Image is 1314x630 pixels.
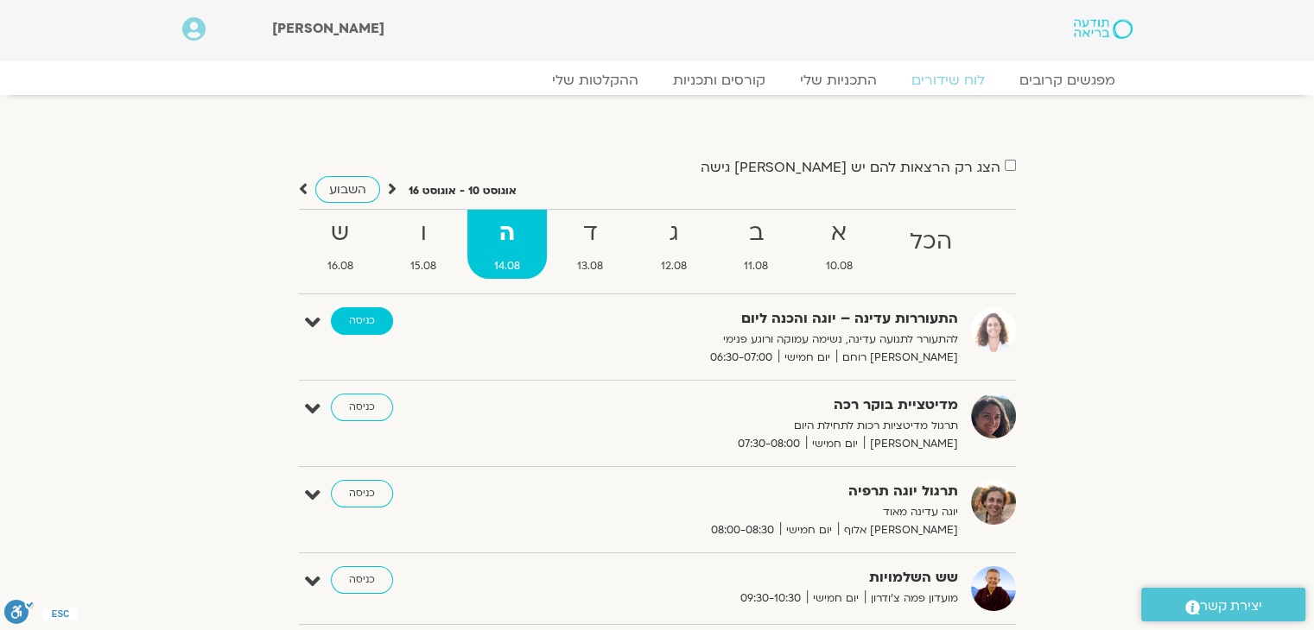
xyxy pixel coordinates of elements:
[550,214,631,253] strong: ד
[384,257,464,275] span: 15.08
[331,307,393,335] a: כניסה
[701,160,1000,175] label: הצג רק הרצאות להם יש [PERSON_NAME] גישה
[634,257,714,275] span: 12.08
[467,214,548,253] strong: ה
[780,521,838,539] span: יום חמישי
[783,72,894,89] a: התכניות שלי
[182,72,1133,89] nav: Menu
[535,307,958,331] strong: התעוררות עדינה – יוגה והכנה ליום
[535,72,656,89] a: ההקלטות שלי
[799,214,880,253] strong: א
[717,257,796,275] span: 11.08
[331,566,393,594] a: כניסה
[656,72,783,89] a: קורסים ותכניות
[807,589,865,608] span: יום חמישי
[704,349,778,367] span: 06:30-07:00
[301,257,381,275] span: 16.08
[467,210,548,279] a: ה14.08
[1002,72,1133,89] a: מפגשים קרובים
[717,214,796,253] strong: ב
[1141,588,1305,621] a: יצירת קשר
[634,210,714,279] a: ג12.08
[535,503,958,521] p: יוגה עדינה מאוד
[838,521,958,539] span: [PERSON_NAME] אלוף
[301,214,381,253] strong: ש
[535,417,958,435] p: תרגול מדיטציות רכות לתחילת היום
[806,435,864,453] span: יום חמישי
[717,210,796,279] a: ב11.08
[1200,595,1262,618] span: יצירת קשר
[467,257,548,275] span: 14.08
[535,566,958,589] strong: שש השלמויות
[734,589,807,608] span: 09:30-10:30
[331,394,393,421] a: כניסה
[384,210,464,279] a: ו15.08
[883,210,980,279] a: הכל
[778,349,836,367] span: יום חמישי
[535,480,958,503] strong: תרגול יוגה תרפיה
[550,257,631,275] span: 13.08
[301,210,381,279] a: ש16.08
[894,72,1002,89] a: לוח שידורים
[836,349,958,367] span: [PERSON_NAME] רוחם
[799,257,880,275] span: 10.08
[272,19,384,38] span: [PERSON_NAME]
[550,210,631,279] a: ד13.08
[329,181,366,198] span: השבוע
[315,176,380,203] a: השבוע
[331,480,393,507] a: כניסה
[409,182,517,200] p: אוגוסט 10 - אוגוסט 16
[705,521,780,539] span: 08:00-08:30
[883,223,980,261] strong: הכל
[865,589,958,608] span: מועדון פמה צ'ודרון
[384,214,464,253] strong: ו
[732,435,806,453] span: 07:30-08:00
[535,394,958,417] strong: מדיטציית בוקר רכה
[535,331,958,349] p: להתעורר לתנועה עדינה, נשימה עמוקה ורוגע פנימי
[864,435,958,453] span: [PERSON_NAME]
[634,214,714,253] strong: ג
[799,210,880,279] a: א10.08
